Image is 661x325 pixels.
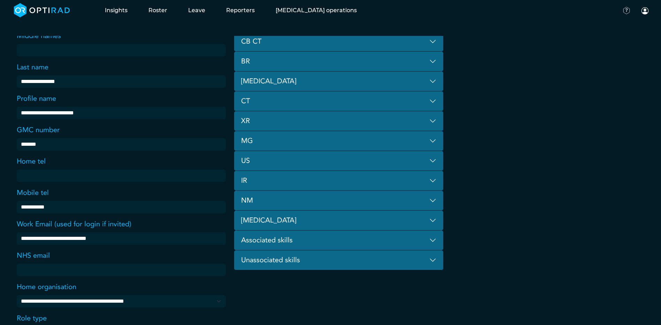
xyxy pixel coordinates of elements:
[234,131,443,151] button: MG
[17,282,76,292] label: Home organisation
[17,219,131,229] label: Work Email (used for login if invited)
[17,93,56,104] label: Profile name
[17,62,48,73] label: Last name
[234,151,443,171] button: US
[234,191,443,211] button: NM
[17,250,50,261] label: NHS email
[17,188,49,198] label: Mobile tel
[17,125,60,135] label: GMC number
[234,250,443,270] button: Unassociated skills
[234,71,443,91] button: [MEDICAL_DATA]
[17,156,46,167] label: Home tel
[234,211,443,230] button: [MEDICAL_DATA]
[234,230,443,250] button: Associated skills
[234,171,443,191] button: IR
[234,91,443,111] button: CT
[234,111,443,131] button: XR
[17,313,47,324] label: Role type
[234,52,443,71] button: BR
[14,3,70,17] img: brand-opti-rad-logos-blue-and-white-d2f68631ba2948856bd03f2d395fb146ddc8fb01b4b6e9315ea85fa773367...
[234,32,443,52] button: CB CT
[17,31,61,41] label: Middle names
